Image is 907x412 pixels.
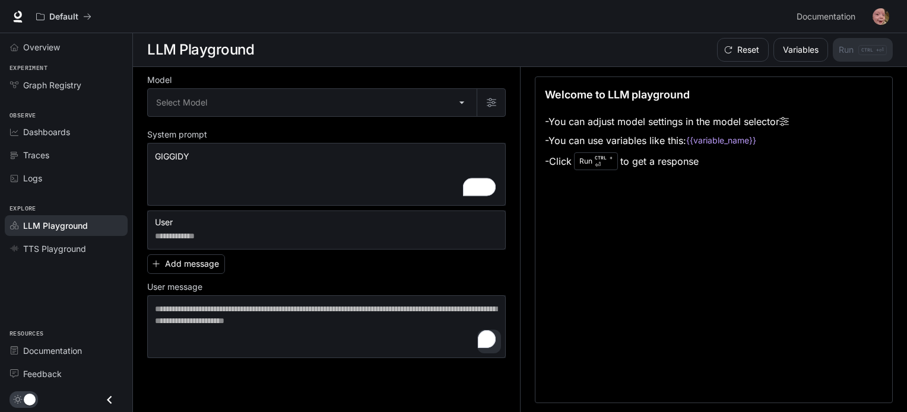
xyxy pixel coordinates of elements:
[23,126,70,138] span: Dashboards
[545,150,789,173] li: - Click to get a response
[23,172,42,184] span: Logs
[155,151,498,198] textarea: To enrich screen reader interactions, please activate Accessibility in Grammarly extension settings
[5,238,128,259] a: TTS Playground
[23,344,82,357] span: Documentation
[23,219,88,232] span: LLM Playground
[152,213,188,232] button: User
[717,38,769,62] button: Reset
[23,368,62,380] span: Feedback
[23,41,60,53] span: Overview
[5,122,128,142] a: Dashboards
[873,8,889,25] img: User avatar
[797,9,855,24] span: Documentation
[5,37,128,58] a: Overview
[574,152,618,170] div: Run
[5,75,128,95] a: Graph Registry
[5,340,128,361] a: Documentation
[23,242,86,255] span: TTS Playground
[49,12,78,22] p: Default
[148,89,477,116] div: Select Model
[545,112,789,131] li: - You can adjust model settings in the model selector
[595,154,613,161] p: CTRL +
[545,131,789,150] li: - You can use variables like this:
[595,154,613,168] p: ⏎
[156,97,207,108] span: Select Model
[773,38,828,62] button: Variables
[31,5,97,28] button: All workspaces
[5,145,128,165] a: Traces
[147,254,225,274] button: Add message
[686,135,756,146] code: {{variable_name}}
[5,363,128,384] a: Feedback
[5,168,128,189] a: Logs
[792,5,864,28] a: Documentation
[147,76,172,84] p: Model
[96,388,123,412] button: Close drawer
[147,130,207,139] p: System prompt
[147,38,254,62] h1: LLM Playground
[155,303,498,350] textarea: To enrich screen reader interactions, please activate Accessibility in Grammarly extension settings
[24,392,36,405] span: Dark mode toggle
[147,283,202,291] p: User message
[545,87,690,103] p: Welcome to LLM playground
[869,5,893,28] button: User avatar
[23,149,49,161] span: Traces
[23,79,81,91] span: Graph Registry
[5,215,128,236] a: LLM Playground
